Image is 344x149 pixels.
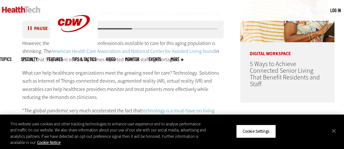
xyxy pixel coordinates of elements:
[125,57,139,62] a: MonITor
[22,107,224,139] p: “The global pandemic very much accelerated the fact that ,” says [PERSON_NAME], chief post-acute ...
[236,125,276,138] button: Cookie Settings
[106,57,116,62] a: Video
[47,57,63,62] a: Features
[330,7,341,14] div: User menu
[37,140,60,145] a: More information about your privacy
[10,121,207,146] div: This website uses cookies and other tracking technologies to enhance user experience and to analy...
[72,57,96,62] a: Tips & Tactics
[330,7,341,13] a: Log in
[50,42,98,49] a: CDW
[2,6,40,13] img: Home
[327,124,341,138] button: Close
[22,69,224,101] p: What can help healthcare organizations meet the growing need for care? Technology. Solutions such...
[171,57,184,62] span: More
[240,42,334,56] p: Digital Workspace
[21,57,38,62] span: Specialty
[149,57,161,62] a: Events
[250,60,320,88] a: 5 Ways to Achieve Connected Senior Living That Benefit Residents and Staff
